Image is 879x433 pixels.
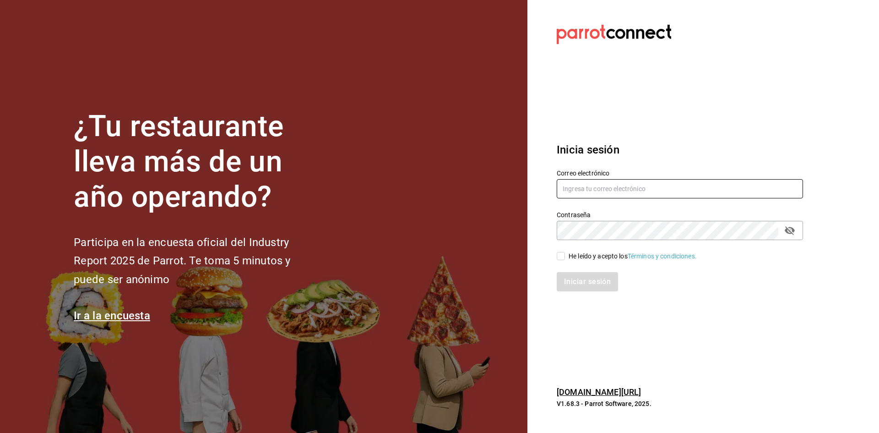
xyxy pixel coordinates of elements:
[557,212,803,218] label: Contraseña
[74,109,321,214] h1: ¿Tu restaurante lleva más de un año operando?
[74,233,321,289] h2: Participa en la encuesta oficial del Industry Report 2025 de Parrot. Te toma 5 minutos y puede se...
[557,179,803,198] input: Ingresa tu correo electrónico
[557,399,803,408] p: V1.68.3 - Parrot Software, 2025.
[782,223,798,238] button: passwordField
[74,309,150,322] a: Ir a la encuesta
[628,252,697,260] a: Términos y condiciones.
[557,387,641,397] a: [DOMAIN_NAME][URL]
[557,142,803,158] h3: Inicia sesión
[557,170,803,176] label: Correo electrónico
[569,252,697,261] div: He leído y acepto los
